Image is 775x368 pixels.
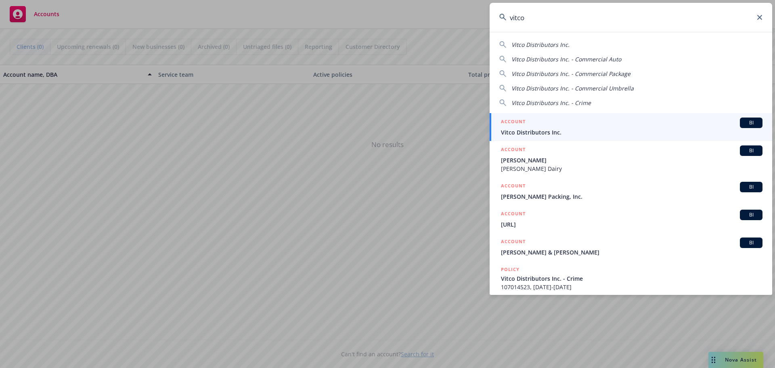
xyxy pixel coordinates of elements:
span: BI [743,119,759,126]
span: Vitco Distributors Inc. - Commercial Auto [511,55,621,63]
span: Vitco Distributors Inc. - Commercial Package [511,70,630,78]
a: ACCOUNTBI[PERSON_NAME][PERSON_NAME] Dairy [490,141,772,177]
a: ACCOUNTBIVitco Distributors Inc. [490,113,772,141]
h5: POLICY [501,265,519,273]
span: Vitco Distributors Inc. [501,128,762,137]
span: Vitco Distributors Inc. - Crime [501,274,762,283]
span: Vitco Distributors Inc. [511,41,570,48]
a: ACCOUNTBI[PERSON_NAME] & [PERSON_NAME] [490,233,772,261]
h5: ACCOUNT [501,145,526,155]
span: [PERSON_NAME] & [PERSON_NAME] [501,248,762,257]
span: BI [743,239,759,246]
a: POLICYVitco Distributors Inc. - Crime107014523, [DATE]-[DATE] [490,261,772,296]
span: [URL] [501,220,762,229]
h5: ACCOUNT [501,210,526,219]
span: BI [743,211,759,219]
span: 107014523, [DATE]-[DATE] [501,283,762,291]
input: Search... [490,3,772,32]
span: Vitco Distributors Inc. - Crime [511,99,591,107]
h5: ACCOUNT [501,118,526,127]
span: [PERSON_NAME] Packing, Inc. [501,192,762,201]
h5: ACCOUNT [501,238,526,247]
a: ACCOUNTBI[URL] [490,205,772,233]
span: Vitco Distributors Inc. - Commercial Umbrella [511,84,634,92]
span: BI [743,147,759,154]
span: [PERSON_NAME] Dairy [501,164,762,173]
span: BI [743,183,759,191]
span: [PERSON_NAME] [501,156,762,164]
h5: ACCOUNT [501,182,526,191]
a: ACCOUNTBI[PERSON_NAME] Packing, Inc. [490,177,772,205]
